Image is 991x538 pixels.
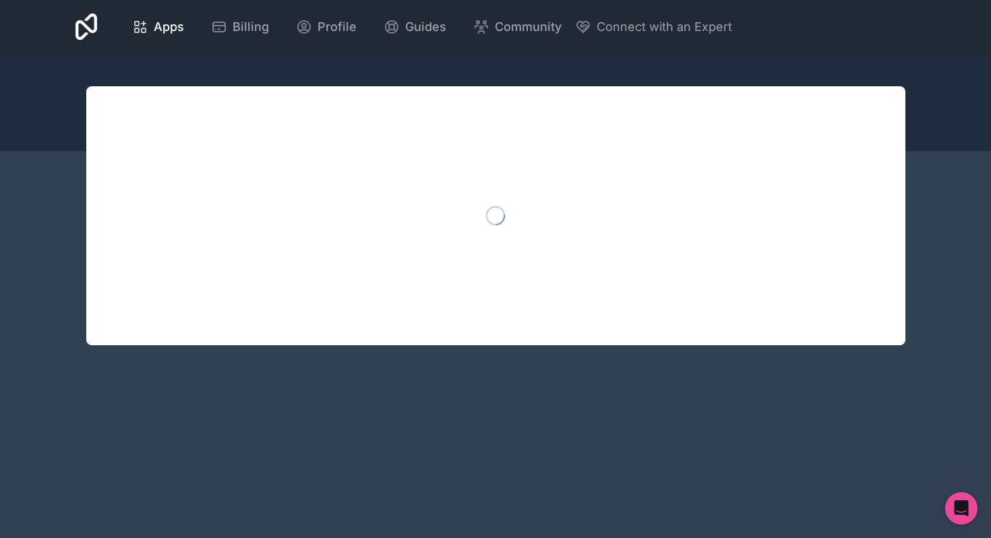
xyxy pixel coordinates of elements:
[462,12,572,42] a: Community
[495,18,562,36] span: Community
[373,12,457,42] a: Guides
[597,18,732,36] span: Connect with an Expert
[285,12,367,42] a: Profile
[945,492,978,525] div: Open Intercom Messenger
[575,18,732,36] button: Connect with an Expert
[200,12,280,42] a: Billing
[154,18,184,36] span: Apps
[121,12,195,42] a: Apps
[318,18,357,36] span: Profile
[233,18,269,36] span: Billing
[405,18,446,36] span: Guides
